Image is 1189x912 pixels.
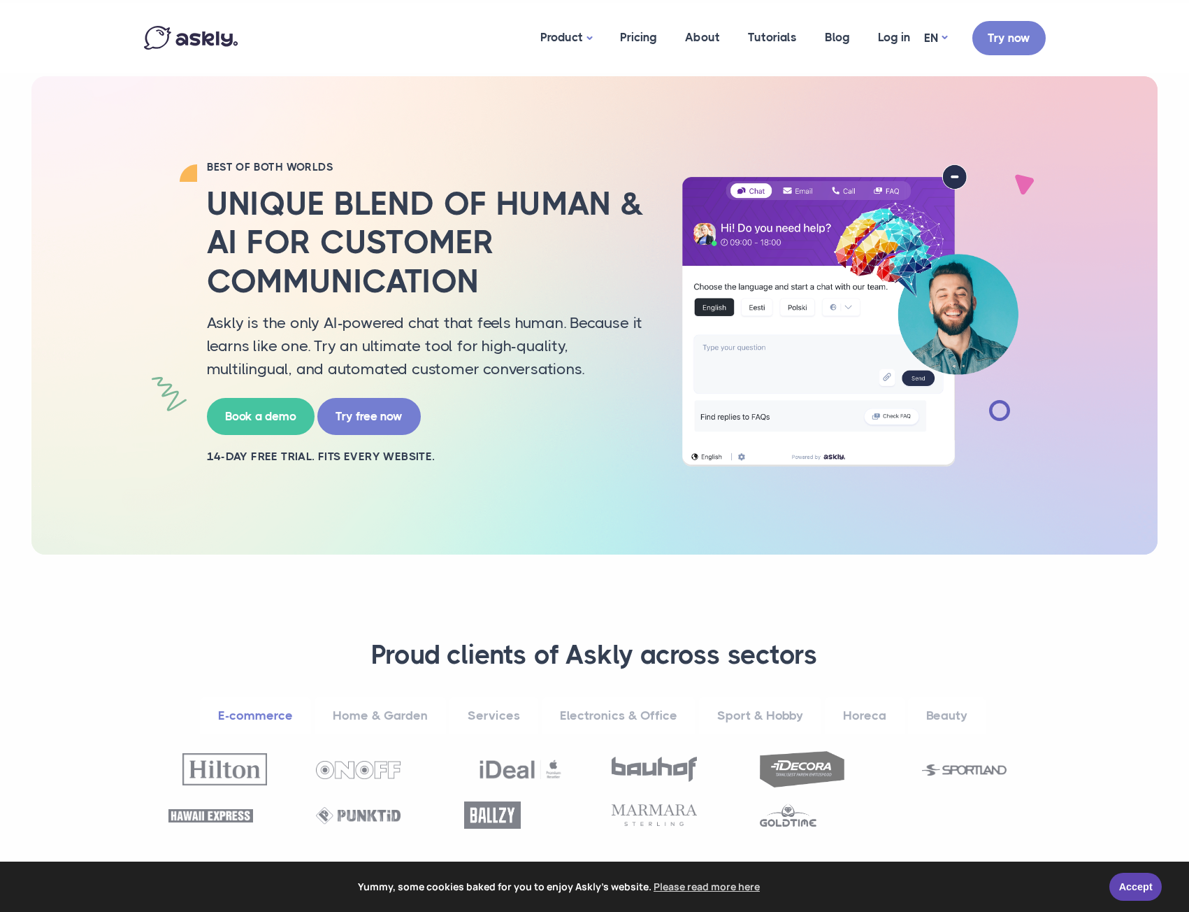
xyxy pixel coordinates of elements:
[161,639,1028,672] h3: Proud clients of Askly across sectors
[811,3,864,71] a: Blog
[1109,873,1162,901] a: Accept
[464,801,521,829] img: Ballzy
[734,3,811,71] a: Tutorials
[207,160,647,174] h2: BEST OF BOTH WORLDS
[864,3,924,71] a: Log in
[612,757,696,782] img: Bauhof
[207,449,647,464] h2: 14-day free trial. Fits every website.
[922,764,1007,776] img: Sportland
[606,3,671,71] a: Pricing
[449,697,538,735] a: Services
[316,807,401,825] img: Punktid
[317,398,421,435] a: Try free now
[207,398,315,435] a: Book a demo
[144,26,238,50] img: Askly
[651,876,762,897] a: learn more about cookies
[315,697,446,735] a: Home & Garden
[908,697,986,735] a: Beauty
[316,761,401,779] img: OnOff
[699,697,821,735] a: Sport & Hobby
[825,697,905,735] a: Horeca
[478,753,563,785] img: Ideal
[168,809,253,822] img: Hawaii Express
[612,804,696,826] img: Marmara Sterling
[542,697,696,735] a: Electronics & Office
[526,3,606,73] a: Product
[182,753,267,785] img: Hilton
[668,164,1032,466] img: AI multilingual chat
[200,697,311,735] a: E-commerce
[972,21,1046,55] a: Try now
[924,28,947,48] a: EN
[671,3,734,71] a: About
[207,311,647,380] p: Askly is the only AI-powered chat that feels human. Because it learns like one. Try an ultimate t...
[760,804,816,827] img: Goldtime
[20,876,1100,897] span: Yummy, some cookies baked for you to enjoy Askly's website.
[207,185,647,301] h2: Unique blend of human & AI for customer communication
